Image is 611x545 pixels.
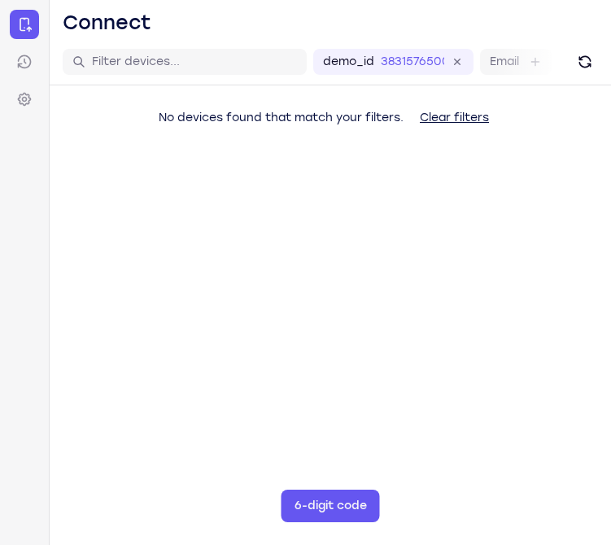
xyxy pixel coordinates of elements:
button: 6-digit code [281,490,380,522]
button: Clear filters [407,102,502,134]
a: Sessions [10,47,39,76]
a: Settings [10,85,39,114]
input: Filter devices... [92,54,297,70]
span: No devices found that match your filters. [159,111,404,124]
a: Connect [10,10,39,39]
label: demo_id [323,54,374,70]
label: Email [490,54,519,70]
h1: Connect [63,10,151,36]
button: Refresh [572,49,598,75]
